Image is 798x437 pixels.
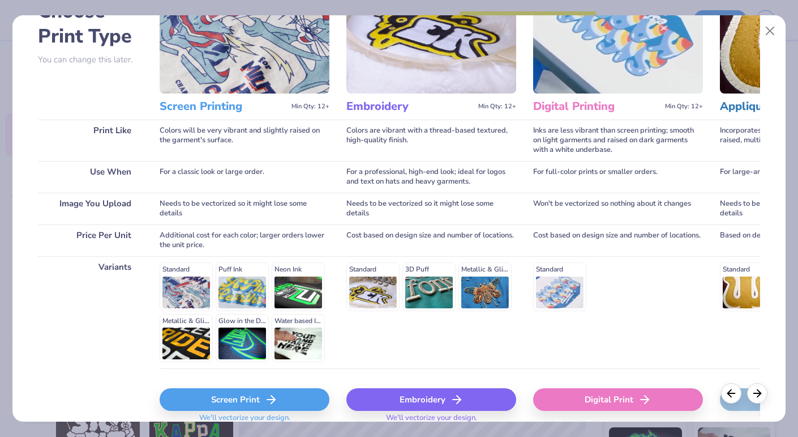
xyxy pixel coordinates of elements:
[760,20,781,42] button: Close
[665,103,703,111] span: Min Qty: 12+
[346,224,516,256] div: Cost based on design size and number of locations.
[38,161,143,193] div: Use When
[533,161,703,193] div: For full-color prints or smaller orders.
[160,388,329,411] div: Screen Print
[291,103,329,111] span: Min Qty: 12+
[346,120,516,161] div: Colors are vibrant with a thread-based textured, high-quality finish.
[195,413,295,430] span: We'll vectorize your design.
[38,120,143,161] div: Print Like
[533,224,703,256] div: Cost based on design size and number of locations.
[533,193,703,224] div: Won't be vectorized so nothing about it changes
[346,388,516,411] div: Embroidery
[533,388,703,411] div: Digital Print
[160,224,329,256] div: Additional cost for each color; larger orders lower the unit price.
[160,161,329,193] div: For a classic look or large order.
[346,193,516,224] div: Needs to be vectorized so it might lose some details
[38,193,143,224] div: Image You Upload
[160,120,329,161] div: Colors will be very vibrant and slightly raised on the garment's surface.
[533,120,703,161] div: Inks are less vibrant than screen printing; smooth on light garments and raised on dark garments ...
[38,224,143,256] div: Price Per Unit
[38,55,143,65] p: You can change this later.
[160,193,329,224] div: Needs to be vectorized so it might lose some details
[533,99,660,114] h3: Digital Printing
[346,99,474,114] h3: Embroidery
[346,161,516,193] div: For a professional, high-end look; ideal for logos and text on hats and heavy garments.
[38,256,143,368] div: Variants
[160,99,287,114] h3: Screen Printing
[381,413,482,430] span: We'll vectorize your design.
[478,103,516,111] span: Min Qty: 12+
